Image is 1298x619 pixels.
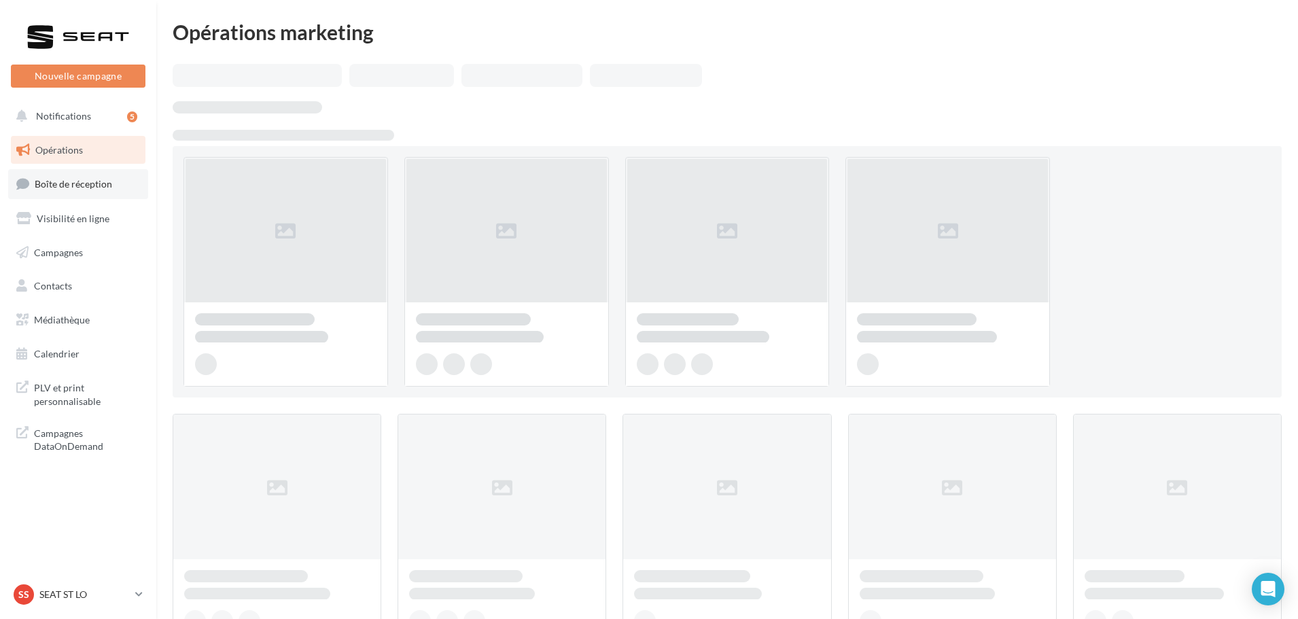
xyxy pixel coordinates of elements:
[34,246,83,258] span: Campagnes
[37,213,109,224] span: Visibilité en ligne
[8,340,148,368] a: Calendrier
[8,169,148,198] a: Boîte de réception
[8,238,148,267] a: Campagnes
[8,272,148,300] a: Contacts
[34,378,140,408] span: PLV et print personnalisable
[8,102,143,130] button: Notifications 5
[39,588,130,601] p: SEAT ST LO
[8,419,148,459] a: Campagnes DataOnDemand
[11,582,145,607] a: SS SEAT ST LO
[34,280,72,291] span: Contacts
[36,110,91,122] span: Notifications
[127,111,137,122] div: 5
[8,373,148,413] a: PLV et print personnalisable
[173,22,1282,42] div: Opérations marketing
[34,314,90,325] span: Médiathèque
[8,205,148,233] a: Visibilité en ligne
[11,65,145,88] button: Nouvelle campagne
[34,348,80,359] span: Calendrier
[8,306,148,334] a: Médiathèque
[35,144,83,156] span: Opérations
[1252,573,1284,605] div: Open Intercom Messenger
[18,588,29,601] span: SS
[35,178,112,190] span: Boîte de réception
[8,136,148,164] a: Opérations
[34,424,140,453] span: Campagnes DataOnDemand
